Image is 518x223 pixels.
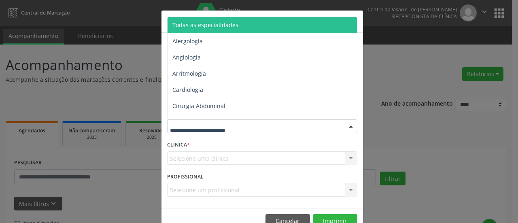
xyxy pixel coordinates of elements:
h5: Relatório de agendamentos [167,16,260,27]
span: Todas as especialidades [172,21,238,29]
label: CLÍNICA [167,139,190,151]
button: Close [347,11,363,30]
span: Cirurgia Abdominal [172,102,225,110]
span: Cirurgia Bariatrica [172,118,222,126]
span: Alergologia [172,37,203,45]
label: PROFISSIONAL [167,170,204,183]
span: Arritmologia [172,70,206,77]
span: Angiologia [172,53,201,61]
span: Cardiologia [172,86,203,93]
